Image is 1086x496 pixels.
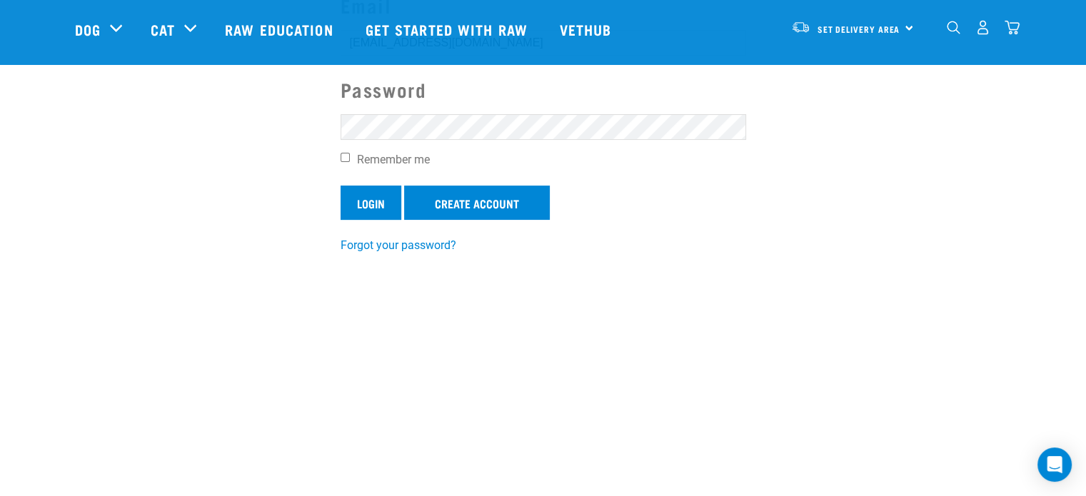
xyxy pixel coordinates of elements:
img: home-icon@2x.png [1005,20,1020,35]
img: user.png [975,20,990,35]
div: Open Intercom Messenger [1037,447,1072,482]
label: Remember me [341,151,746,168]
a: Get started with Raw [351,1,545,58]
span: Set Delivery Area [818,26,900,31]
img: home-icon-1@2x.png [947,21,960,34]
img: van-moving.png [791,21,810,34]
input: Remember me [341,153,350,162]
a: Dog [75,19,101,40]
a: Forgot your password? [341,238,456,252]
label: Password [341,75,746,104]
a: Cat [151,19,175,40]
input: Login [341,186,401,220]
a: Vethub [545,1,630,58]
a: Create Account [404,186,550,220]
a: Raw Education [211,1,351,58]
